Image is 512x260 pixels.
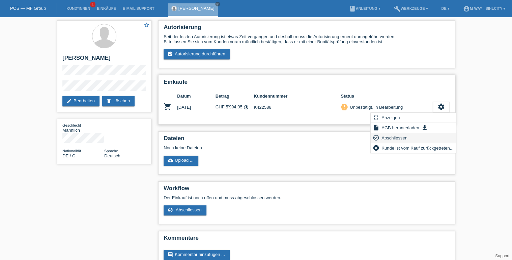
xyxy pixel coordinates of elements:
th: Betrag [216,92,254,100]
i: settings [437,103,445,110]
span: Anzeigen [380,113,401,122]
p: Der Einkauf ist noch offen und muss abgeschlossen werden. [164,195,450,200]
i: edit [66,98,72,104]
i: fullscreen [372,114,379,121]
th: Datum [177,92,216,100]
th: Status [341,92,433,100]
a: assignment_turned_inAutorisierung durchführen [164,49,230,59]
a: star_border [144,22,150,29]
i: star_border [144,22,150,28]
i: account_circle [463,5,470,12]
a: buildWerkzeuge ▾ [391,6,431,10]
i: check_circle_outline [168,207,173,213]
span: AGB herunterladen [380,124,420,132]
a: Kund*innen [63,6,93,10]
h2: Kommentare [164,235,450,245]
a: [PERSON_NAME] [178,6,215,11]
h2: [PERSON_NAME] [62,55,146,65]
i: get_app [421,124,428,131]
i: delete [106,98,112,104]
i: comment [168,252,173,257]
a: E-Mail Support [119,6,158,10]
a: commentKommentar hinzufügen ... [164,250,230,260]
div: Noch keine Dateien [164,145,370,150]
span: Abschliessen [176,207,202,212]
i: book [349,5,355,12]
a: editBearbeiten [62,96,99,106]
h2: Dateien [164,135,450,145]
span: 1 [90,2,95,7]
td: K422588 [254,100,341,114]
td: CHF 5'994.05 [216,100,254,114]
a: close [215,2,220,6]
i: assignment_turned_in [168,51,173,57]
a: cloud_uploadUpload ... [164,156,198,166]
i: priority_high [342,104,347,109]
a: bookAnleitung ▾ [345,6,383,10]
h2: Einkäufe [164,79,450,89]
div: Unbestätigt, in Bearbeitung [348,104,403,111]
h2: Autorisierung [164,24,450,34]
span: Sprache [104,149,118,153]
i: build [394,5,401,12]
a: DE ▾ [438,6,453,10]
i: cloud_upload [168,158,173,163]
a: Support [495,254,509,258]
th: Kundennummer [254,92,341,100]
span: Geschlecht [62,123,81,127]
h2: Workflow [164,185,450,195]
div: Männlich [62,123,104,133]
span: Nationalität [62,149,81,153]
i: close [216,2,219,6]
td: [DATE] [177,100,216,114]
i: description [372,124,379,131]
i: POSP00026113 [164,103,172,111]
a: account_circlem-way - Sihlcity ▾ [460,6,509,10]
a: check_circle_outline Abschliessen [164,205,206,215]
a: Einkäufe [93,6,119,10]
a: deleteLöschen [102,96,135,106]
a: POS — MF Group [10,6,46,11]
i: 24 Raten [244,105,249,110]
span: Deutsch [104,153,120,158]
span: Deutschland / C / 29.03.2007 [62,153,75,158]
div: Seit der letzten Autorisierung ist etwas Zeit vergangen und deshalb muss die Autorisierung erneut... [164,34,450,44]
